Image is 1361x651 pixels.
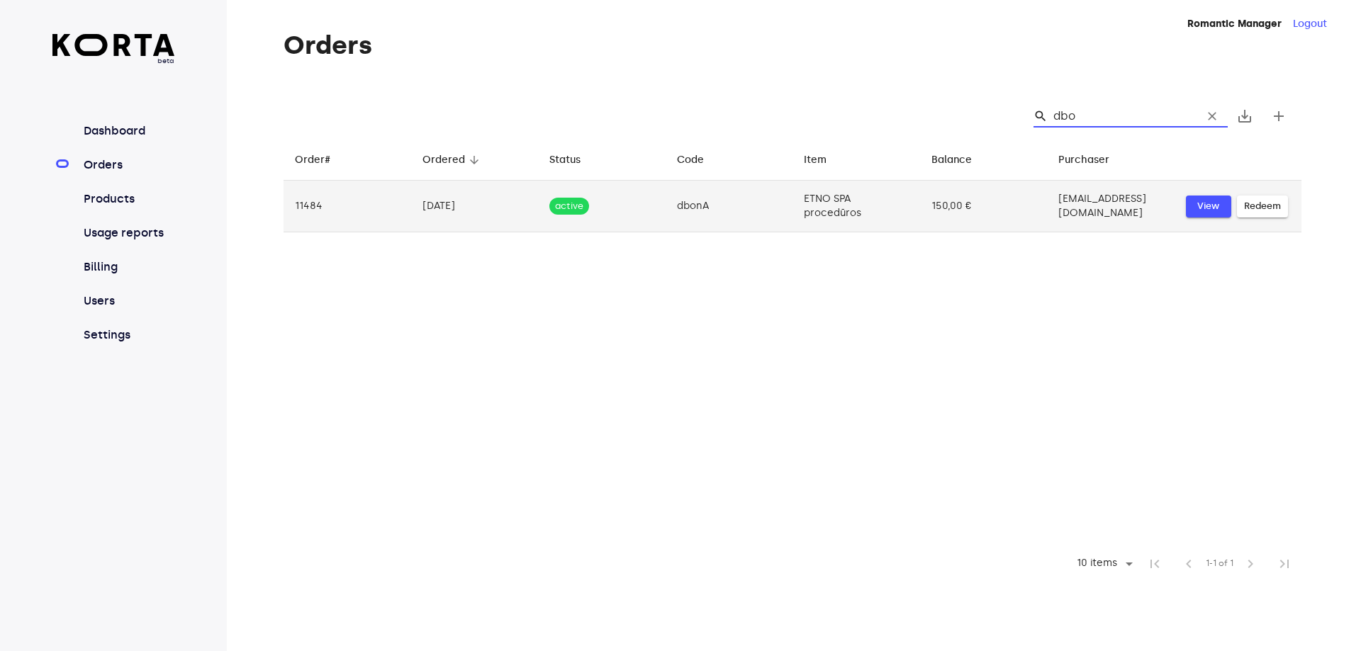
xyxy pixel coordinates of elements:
[1205,109,1219,123] span: clear
[1138,547,1172,581] span: First Page
[804,152,827,169] div: Item
[422,152,465,169] div: Ordered
[1244,198,1281,215] span: Redeem
[1172,547,1206,581] span: Previous Page
[804,152,845,169] span: Item
[1058,152,1128,169] span: Purchaser
[52,34,175,66] a: beta
[1233,547,1267,581] span: Next Page
[931,152,990,169] span: Balance
[1034,109,1048,123] span: Search
[549,152,581,169] div: Status
[1206,557,1233,571] span: 1-1 of 1
[52,34,175,56] img: Korta
[931,152,972,169] div: Balance
[677,152,704,169] div: Code
[1053,105,1191,128] input: Search
[1267,547,1301,581] span: Last Page
[549,200,589,213] span: active
[1236,108,1253,125] span: save_alt
[284,31,1301,60] h1: Orders
[1197,101,1228,132] button: Clear Search
[81,259,175,276] a: Billing
[549,152,599,169] span: Status
[1068,553,1138,574] div: 10 items
[81,157,175,174] a: Orders
[422,152,483,169] span: Ordered
[1228,99,1262,133] button: Export
[468,154,481,166] span: arrow_downward
[1193,198,1224,215] span: View
[1047,181,1175,232] td: [EMAIL_ADDRESS][DOMAIN_NAME]
[81,293,175,310] a: Users
[52,56,175,66] span: beta
[1293,17,1327,31] button: Logout
[81,123,175,140] a: Dashboard
[1073,557,1121,570] div: 10 items
[295,152,330,169] div: Order#
[920,181,1048,232] td: 150,00 €
[677,152,722,169] span: Code
[295,152,349,169] span: Order#
[81,225,175,242] a: Usage reports
[792,181,920,232] td: ETNO SPA procedūros
[1270,108,1287,125] span: add
[1237,196,1288,217] button: Redeem
[81,191,175,208] a: Products
[1186,196,1231,217] button: View
[1058,152,1109,169] div: Purchaser
[81,327,175,344] a: Settings
[666,181,793,232] td: dbonA
[284,181,411,232] td: 11484
[411,181,539,232] td: [DATE]
[1187,18,1282,30] strong: Romantic Manager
